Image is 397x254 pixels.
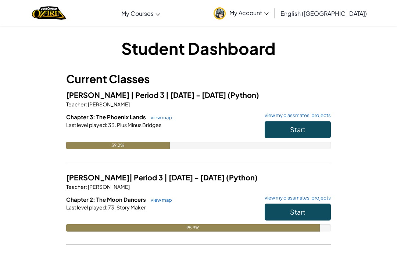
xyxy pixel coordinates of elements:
span: English ([GEOGRAPHIC_DATA]) [280,10,367,17]
span: : [86,101,87,107]
a: My Courses [118,3,164,23]
button: Start [265,204,331,221]
img: avatar [214,7,226,20]
span: (Python) [228,90,259,99]
span: Teacher [66,183,86,190]
span: My Account [229,9,269,17]
span: Start [290,125,305,134]
span: [PERSON_NAME]| Period 3 | [DATE] - [DATE] [66,173,226,182]
span: : [86,183,87,190]
a: view map [147,197,172,203]
a: My Account [210,1,272,25]
span: Plus Minus Bridges [116,121,161,128]
div: 95.9% [66,224,320,232]
h3: Current Classes [66,71,331,87]
h1: Student Dashboard [66,37,331,60]
a: view my classmates' projects [261,113,331,118]
span: Chapter 2: The Moon Dancers [66,196,147,203]
a: view map [147,114,172,120]
span: Teacher [66,101,86,107]
span: Start [290,208,305,216]
div: 39.2% [66,142,170,149]
span: Chapter 3: The Phoenix Lands [66,113,147,120]
a: Ozaria by CodeCombat logo [32,6,66,21]
span: [PERSON_NAME] [87,183,130,190]
span: (Python) [226,173,258,182]
span: Story Maker [116,204,146,211]
span: Last level played [66,121,106,128]
img: Home [32,6,66,21]
span: 33. [107,121,116,128]
span: : [106,204,107,211]
span: 73. [107,204,116,211]
span: My Courses [121,10,154,17]
a: English ([GEOGRAPHIC_DATA]) [277,3,371,23]
span: [PERSON_NAME] [87,101,130,107]
span: Last level played [66,204,106,211]
span: : [106,121,107,128]
span: [PERSON_NAME] | Period 3 | [DATE] - [DATE] [66,90,228,99]
a: view my classmates' projects [261,195,331,200]
button: Start [265,121,331,138]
